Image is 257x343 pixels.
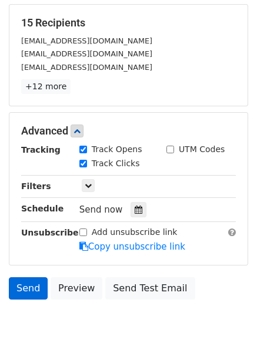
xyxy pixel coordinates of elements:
[105,277,195,300] a: Send Test Email
[21,228,79,237] strong: Unsubscribe
[21,16,236,29] h5: 15 Recipients
[9,277,48,300] a: Send
[21,181,51,191] strong: Filters
[92,226,178,238] label: Add unsubscribe link
[198,287,257,343] iframe: Chat Widget
[21,125,236,137] h5: Advanced
[21,204,64,213] strong: Schedule
[79,204,123,215] span: Send now
[21,63,152,72] small: [EMAIL_ADDRESS][DOMAIN_NAME]
[92,143,142,156] label: Track Opens
[51,277,102,300] a: Preview
[21,49,152,58] small: [EMAIL_ADDRESS][DOMAIN_NAME]
[21,79,71,94] a: +12 more
[179,143,225,156] label: UTM Codes
[21,145,61,154] strong: Tracking
[79,241,185,252] a: Copy unsubscribe link
[92,157,140,170] label: Track Clicks
[21,36,152,45] small: [EMAIL_ADDRESS][DOMAIN_NAME]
